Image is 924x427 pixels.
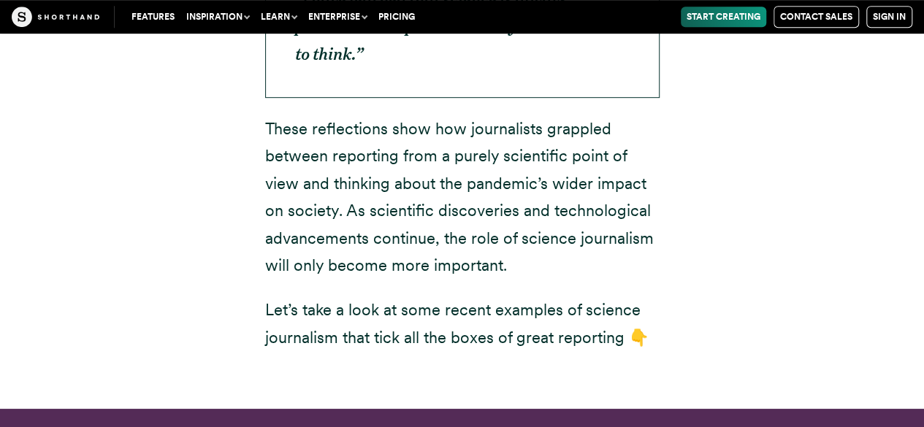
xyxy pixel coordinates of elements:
button: Learn [255,7,302,27]
p: These reflections show how journalists grappled between reporting from a purely scientific point ... [265,115,660,279]
a: Start Creating [681,7,766,27]
a: Contact Sales [774,6,859,28]
a: Features [126,7,180,27]
a: Pricing [373,7,421,27]
p: Let’s take a look at some recent examples of science journalism that tick all the boxes of great ... [265,296,660,351]
a: Sign in [866,6,912,28]
img: The Craft [12,7,99,27]
button: Inspiration [180,7,255,27]
button: Enterprise [302,7,373,27]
